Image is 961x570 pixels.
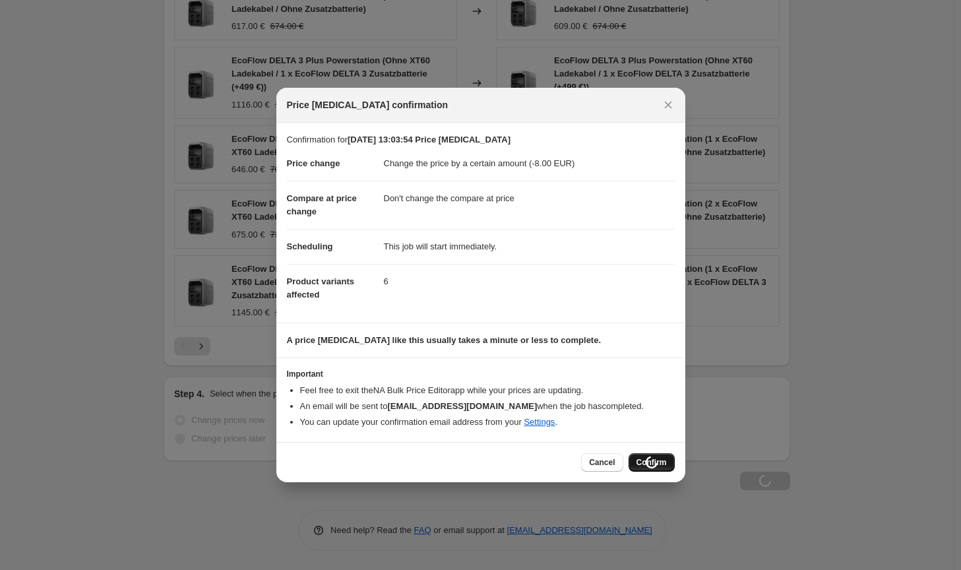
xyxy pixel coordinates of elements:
[287,335,602,345] b: A price [MEDICAL_DATA] like this usually takes a minute or less to complete.
[589,457,615,468] span: Cancel
[300,416,675,429] li: You can update your confirmation email address from your .
[387,401,537,411] b: [EMAIL_ADDRESS][DOMAIN_NAME]
[384,229,675,264] dd: This job will start immediately.
[300,400,675,413] li: An email will be sent to when the job has completed .
[287,241,333,251] span: Scheduling
[659,96,677,114] button: Close
[287,369,675,379] h3: Important
[384,264,675,299] dd: 6
[384,181,675,216] dd: Don't change the compare at price
[287,276,355,300] span: Product variants affected
[287,133,675,146] p: Confirmation for
[287,158,340,168] span: Price change
[384,146,675,181] dd: Change the price by a certain amount (-8.00 EUR)
[300,384,675,397] li: Feel free to exit the NA Bulk Price Editor app while your prices are updating.
[581,453,623,472] button: Cancel
[524,417,555,427] a: Settings
[287,98,449,111] span: Price [MEDICAL_DATA] confirmation
[287,193,357,216] span: Compare at price change
[348,135,511,144] b: [DATE] 13:03:54 Price [MEDICAL_DATA]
